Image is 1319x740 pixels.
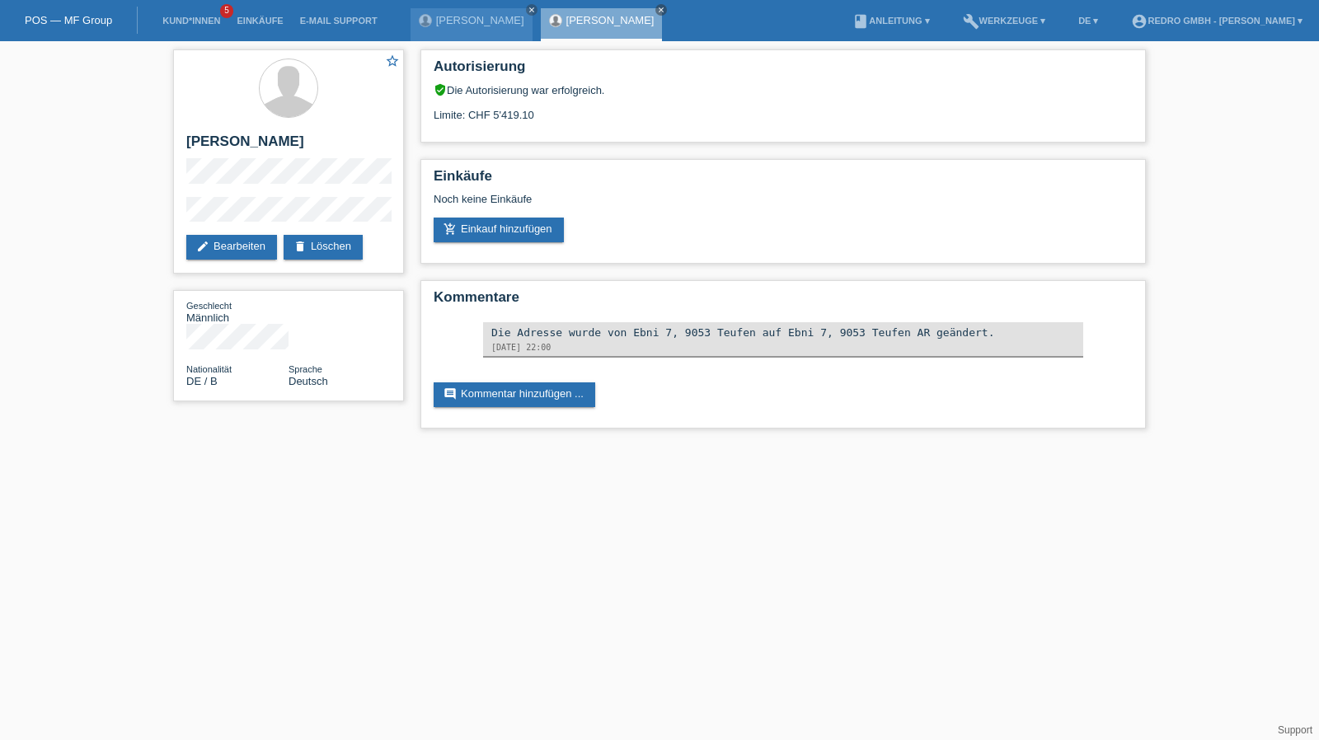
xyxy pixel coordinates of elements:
span: Deutsch [289,375,328,387]
h2: Kommentare [434,289,1133,314]
a: close [526,4,537,16]
a: account_circleRedro GmbH - [PERSON_NAME] ▾ [1123,16,1311,26]
div: Noch keine Einkäufe [434,193,1133,218]
span: Nationalität [186,364,232,374]
a: Support [1278,724,1312,736]
a: [PERSON_NAME] [566,14,655,26]
div: Die Autorisierung war erfolgreich. [434,83,1133,96]
div: [DATE] 22:00 [491,343,1075,352]
i: delete [293,240,307,253]
a: buildWerkzeuge ▾ [955,16,1054,26]
h2: Einkäufe [434,168,1133,193]
i: book [852,13,869,30]
a: deleteLöschen [284,235,363,260]
a: commentKommentar hinzufügen ... [434,382,595,407]
div: Limite: CHF 5'419.10 [434,96,1133,121]
span: Deutschland / B / 04.07.2021 [186,375,218,387]
span: Sprache [289,364,322,374]
i: comment [444,387,457,400]
div: Männlich [186,299,289,324]
div: Die Adresse wurde von Ebni 7, 9053 Teufen auf Ebni 7, 9053 Teufen AR geändert. [491,326,1075,339]
span: 5 [220,4,233,18]
a: E-Mail Support [292,16,386,26]
h2: [PERSON_NAME] [186,133,391,158]
i: verified_user [434,83,447,96]
i: add_shopping_cart [444,222,457,236]
a: star_border [385,54,400,71]
a: Kund*innen [154,16,228,26]
a: bookAnleitung ▾ [844,16,937,26]
a: add_shopping_cartEinkauf hinzufügen [434,218,564,242]
a: close [655,4,667,16]
span: Geschlecht [186,301,232,311]
a: [PERSON_NAME] [436,14,524,26]
i: edit [196,240,209,253]
i: close [657,6,665,14]
a: editBearbeiten [186,235,277,260]
a: POS — MF Group [25,14,112,26]
a: DE ▾ [1070,16,1106,26]
i: build [963,13,979,30]
h2: Autorisierung [434,59,1133,83]
a: Einkäufe [228,16,291,26]
i: account_circle [1131,13,1148,30]
i: close [528,6,536,14]
i: star_border [385,54,400,68]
